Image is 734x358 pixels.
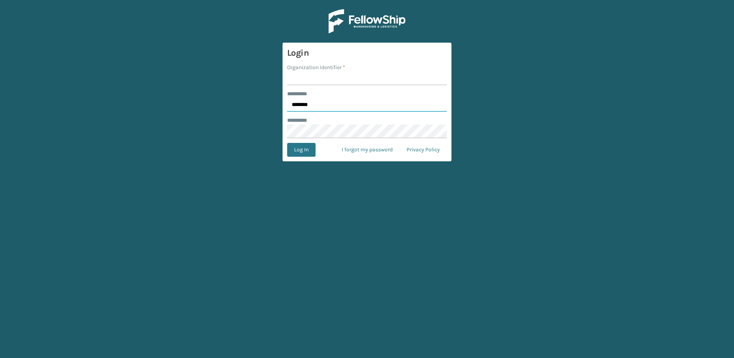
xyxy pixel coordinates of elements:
h3: Login [287,47,447,59]
a: Privacy Policy [400,143,447,157]
a: I forgot my password [335,143,400,157]
img: Logo [329,9,405,33]
label: Organization Identifier [287,63,345,71]
button: Log In [287,143,316,157]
